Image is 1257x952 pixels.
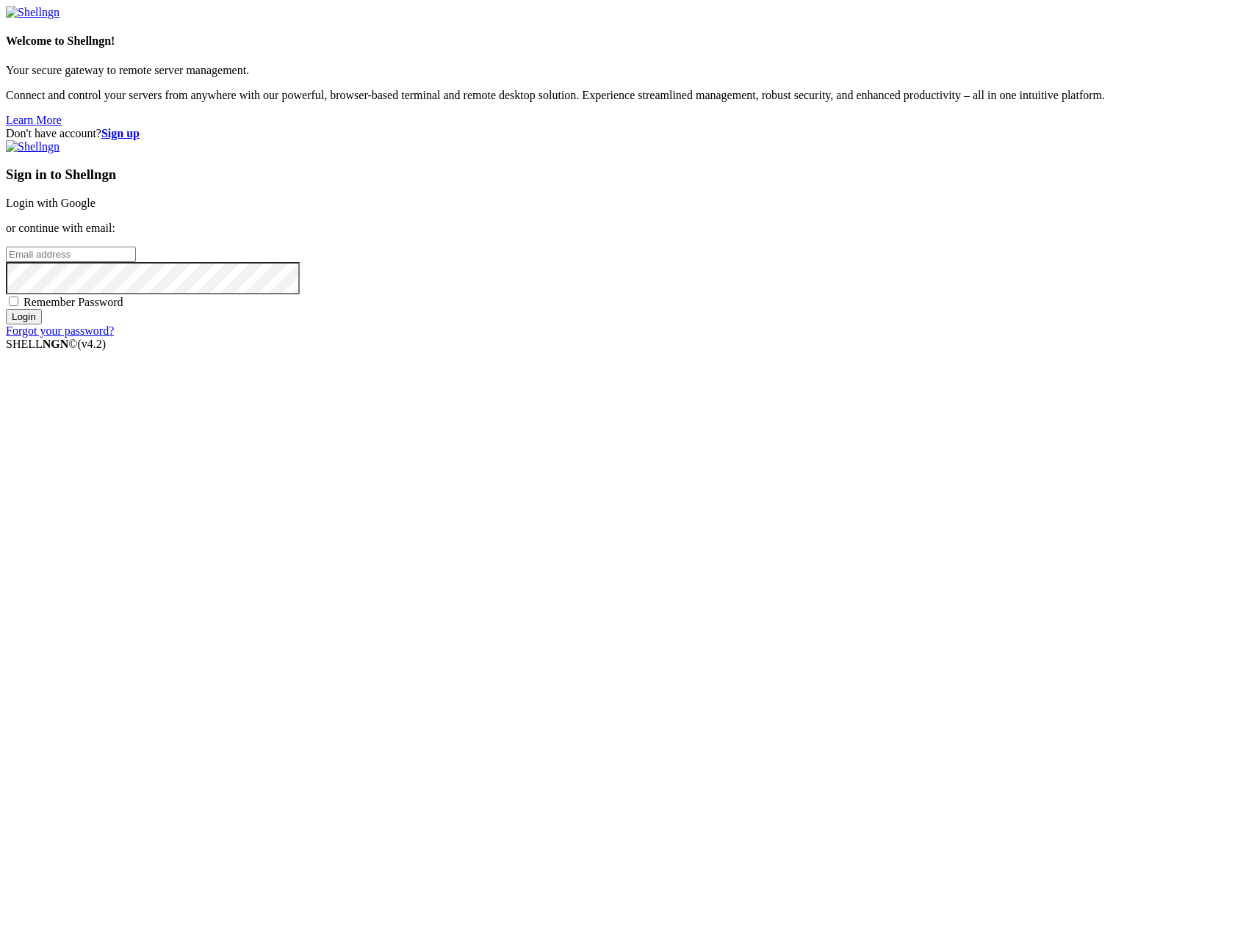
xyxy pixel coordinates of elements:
[6,338,106,350] span: SHELL ©
[6,64,1251,77] p: Your secure gateway to remote server management.
[6,324,114,337] a: Forgot your password?
[9,297,18,306] input: Remember Password
[6,222,1251,235] p: or continue with email:
[24,296,123,308] span: Remember Password
[78,338,107,350] span: 4.2.0
[6,6,60,19] img: Shellngn
[6,167,1251,183] h3: Sign in to Shellngn
[6,114,62,126] a: Learn More
[6,309,42,324] input: Login
[6,127,1251,140] div: Don't have account?
[6,197,96,209] a: Login with Google
[43,338,69,350] b: NGN
[101,127,140,139] a: Sign up
[6,89,1251,102] p: Connect and control your servers from anywhere with our powerful, browser-based terminal and remo...
[6,140,60,153] img: Shellngn
[6,34,1251,48] h4: Welcome to Shellngn!
[6,247,136,262] input: Email address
